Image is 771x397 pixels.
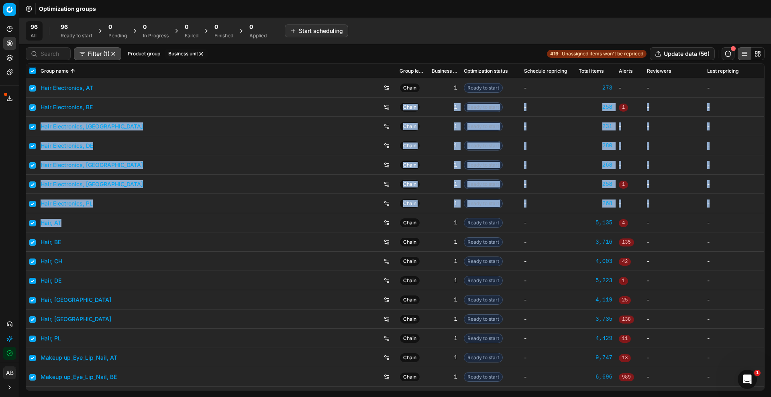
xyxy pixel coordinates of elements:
td: - [704,175,764,194]
div: 1 [432,142,457,150]
td: - [616,155,644,175]
td: - [521,117,575,136]
span: Ready to start [464,218,503,228]
span: Ready to start [464,295,503,305]
span: 1 [754,370,761,376]
div: 1 [432,103,457,111]
span: 138 [619,316,634,324]
span: Ready to start [464,372,503,382]
span: Group name [41,68,69,74]
td: - [644,290,704,309]
a: Hair, [GEOGRAPHIC_DATA] [41,296,111,304]
td: - [704,309,764,329]
td: - [521,136,575,155]
span: Total items [579,68,604,74]
div: 1 [432,161,457,169]
span: Chain [400,160,420,170]
button: Start scheduling [285,24,348,37]
td: - [704,329,764,348]
button: Update data (56) [650,47,715,60]
span: 0 [249,23,253,31]
div: Ready to start [61,33,92,39]
span: Ready to start [464,353,503,362]
a: 419Unassigned items won't be repriced [547,50,647,58]
a: 268 [579,161,612,169]
td: - [644,78,704,98]
td: - [644,232,704,252]
span: AB [4,367,16,379]
div: 3,735 [579,315,612,323]
td: - [644,309,704,329]
span: Schedule repricing [524,68,567,74]
td: - [704,232,764,252]
input: Search [41,50,65,58]
td: - [644,117,704,136]
span: Chain [400,257,420,266]
td: - [704,252,764,271]
span: 1 [619,104,628,112]
a: 268 [579,200,612,208]
div: 1 [432,334,457,342]
button: Filter (1) [74,47,121,60]
td: - [521,290,575,309]
span: Chain [400,102,420,112]
button: Product group [124,49,163,59]
span: 0 [108,23,112,31]
a: Hair, PL [41,334,61,342]
td: - [616,136,644,155]
span: Ready to start [464,141,503,151]
td: - [704,367,764,387]
td: - [704,117,764,136]
a: 9,747 [579,354,612,362]
a: Makeup up_Eye_Lip_Nail, AT [41,354,117,362]
td: - [521,78,575,98]
div: 1 [432,257,457,265]
td: - [644,194,704,213]
span: 0 [214,23,218,31]
div: All [31,33,38,39]
a: Hair Electronics, [GEOGRAPHIC_DATA] [41,180,143,188]
div: 1 [432,315,457,323]
td: - [644,271,704,290]
span: Optimization status [464,68,508,74]
div: 258 [579,103,612,111]
a: Hair, CH [41,257,62,265]
span: Chain [400,314,420,324]
nav: breadcrumb [39,5,96,13]
td: - [521,271,575,290]
td: - [521,367,575,387]
a: Makeup up_Eye_Lip_Nail, BE [41,373,117,381]
div: 3,716 [579,238,612,246]
span: Ready to start [464,276,503,285]
button: Business unit [165,49,208,59]
td: - [704,98,764,117]
span: 96 [31,23,38,31]
div: 5,223 [579,277,612,285]
span: Chain [400,372,420,382]
td: - [704,194,764,213]
div: 5,135 [579,219,612,227]
span: Business unit [432,68,457,74]
span: Chain [400,237,420,247]
td: - [521,252,575,271]
td: - [704,136,764,155]
td: - [521,194,575,213]
a: Hair, DE [41,277,61,285]
td: - [521,155,575,175]
span: Chain [400,141,420,151]
td: - [644,98,704,117]
span: 1 [619,277,628,285]
td: - [521,329,575,348]
td: - [521,213,575,232]
iframe: Intercom live chat [738,370,757,389]
span: Ready to start [464,122,503,131]
a: 258 [579,180,612,188]
div: 280 [579,142,612,150]
div: 1 [432,296,457,304]
td: - [704,290,764,309]
td: - [616,78,644,98]
span: 989 [619,373,634,381]
div: Finished [214,33,233,39]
